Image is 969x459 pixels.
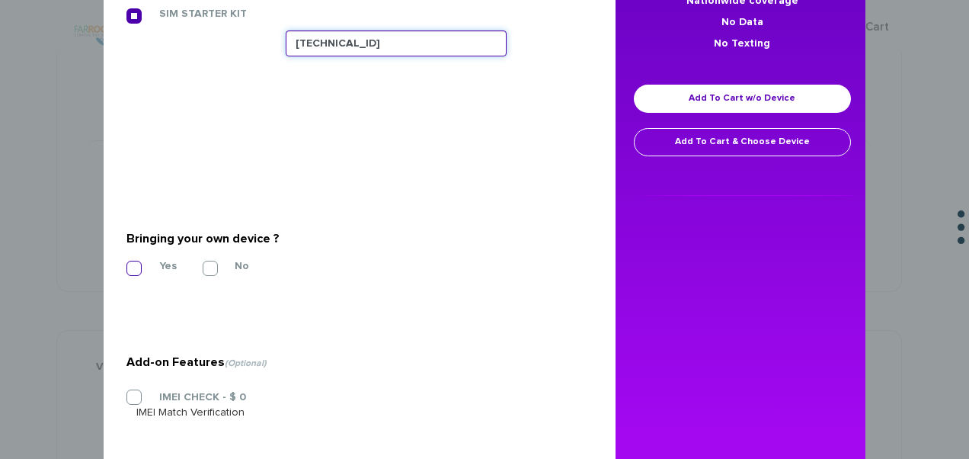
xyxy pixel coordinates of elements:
input: Enter sim number [286,30,507,56]
div: IMEI Match Verification [136,405,581,420]
li: No Texting [631,33,854,54]
label: No [212,259,249,273]
label: IMEI CHECK - $ 0 [136,390,246,404]
div: Bringing your own device ? [126,226,581,251]
div: Add-on Features [126,350,581,374]
a: Add To Cart w/o Device [634,85,851,113]
label: Yes [136,259,177,273]
li: No Data [631,11,854,33]
a: Add To Cart & Choose Device [634,128,851,156]
label: SIM STARTER KIT [136,7,247,21]
span: (Optional) [225,359,267,368]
